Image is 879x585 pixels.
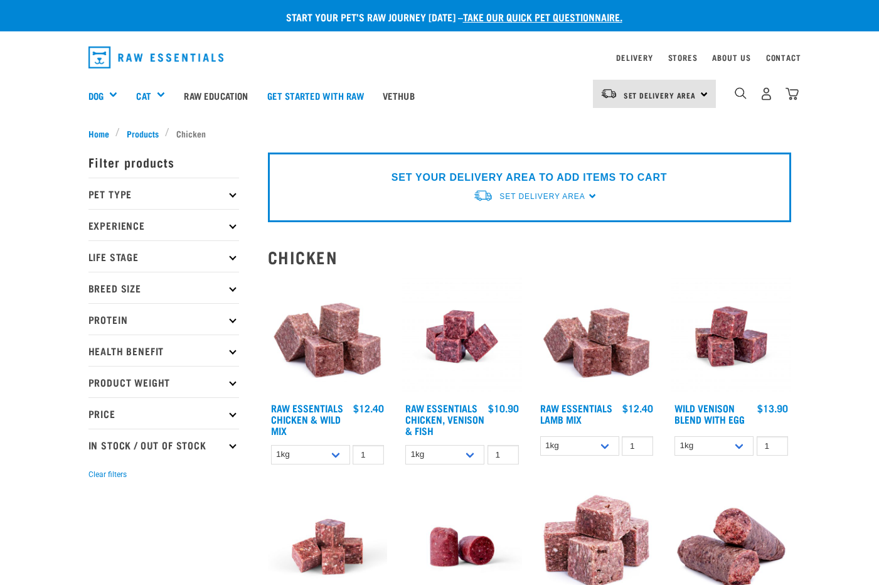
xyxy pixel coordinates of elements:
[674,405,745,422] a: Wild Venison Blend with Egg
[402,277,522,397] img: Chicken Venison mix 1655
[88,240,239,272] p: Life Stage
[786,87,799,100] img: home-icon@2x.png
[88,89,104,103] a: Dog
[174,70,257,121] a: Raw Education
[622,436,653,456] input: 1
[88,272,239,303] p: Breed Size
[88,46,224,68] img: Raw Essentials Logo
[88,209,239,240] p: Experience
[88,146,239,178] p: Filter products
[757,402,788,414] div: $13.90
[473,189,493,202] img: van-moving.png
[88,127,791,140] nav: breadcrumbs
[760,87,773,100] img: user.png
[88,303,239,335] p: Protein
[88,429,239,460] p: In Stock / Out Of Stock
[488,402,519,414] div: $10.90
[353,445,384,464] input: 1
[268,247,791,267] h2: Chicken
[668,55,698,60] a: Stores
[766,55,801,60] a: Contact
[735,87,747,99] img: home-icon-1@2x.png
[600,88,617,99] img: van-moving.png
[616,55,653,60] a: Delivery
[463,14,622,19] a: take our quick pet questionnaire.
[258,70,373,121] a: Get started with Raw
[88,397,239,429] p: Price
[712,55,750,60] a: About Us
[353,402,384,414] div: $12.40
[622,402,653,414] div: $12.40
[373,70,424,121] a: Vethub
[88,178,239,209] p: Pet Type
[392,170,667,185] p: SET YOUR DELIVERY AREA TO ADD ITEMS TO CART
[136,89,151,103] a: Cat
[537,277,657,397] img: ?1041 RE Lamb Mix 01
[88,127,109,140] span: Home
[671,277,791,397] img: Venison Egg 1616
[88,335,239,366] p: Health Benefit
[757,436,788,456] input: 1
[127,127,159,140] span: Products
[487,445,519,464] input: 1
[499,192,585,201] span: Set Delivery Area
[540,405,612,422] a: Raw Essentials Lamb Mix
[78,41,801,73] nav: dropdown navigation
[624,93,696,97] span: Set Delivery Area
[88,127,116,140] a: Home
[405,405,484,433] a: Raw Essentials Chicken, Venison & Fish
[271,405,343,433] a: Raw Essentials Chicken & Wild Mix
[88,469,127,480] button: Clear filters
[120,127,165,140] a: Products
[88,366,239,397] p: Product Weight
[268,277,388,397] img: Pile Of Cubed Chicken Wild Meat Mix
